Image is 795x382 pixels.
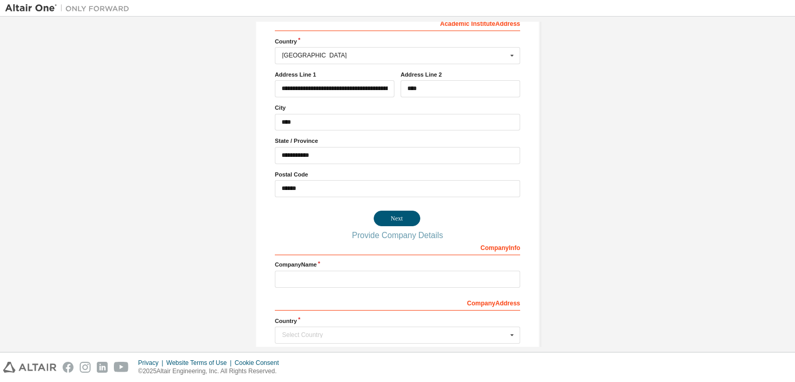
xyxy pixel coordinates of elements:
button: Next [374,211,420,226]
div: Select Country [282,332,507,338]
label: City [275,104,520,112]
img: facebook.svg [63,362,73,373]
label: Company Name [275,260,520,269]
label: Country [275,317,520,325]
label: Address Line 2 [401,70,520,79]
div: Provide Company Details [275,232,520,239]
div: Website Terms of Use [166,359,234,367]
img: instagram.svg [80,362,91,373]
div: Privacy [138,359,166,367]
label: Postal Code [275,170,520,179]
label: State / Province [275,137,520,145]
label: Country [275,37,520,46]
img: linkedin.svg [97,362,108,373]
img: youtube.svg [114,362,129,373]
div: Academic Institute Address [275,14,520,31]
img: Altair One [5,3,135,13]
label: Address Line 1 [275,70,394,79]
div: Company Info [275,239,520,255]
div: Cookie Consent [234,359,285,367]
div: Company Address [275,294,520,311]
div: [GEOGRAPHIC_DATA] [282,52,507,58]
img: altair_logo.svg [3,362,56,373]
p: © 2025 Altair Engineering, Inc. All Rights Reserved. [138,367,285,376]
